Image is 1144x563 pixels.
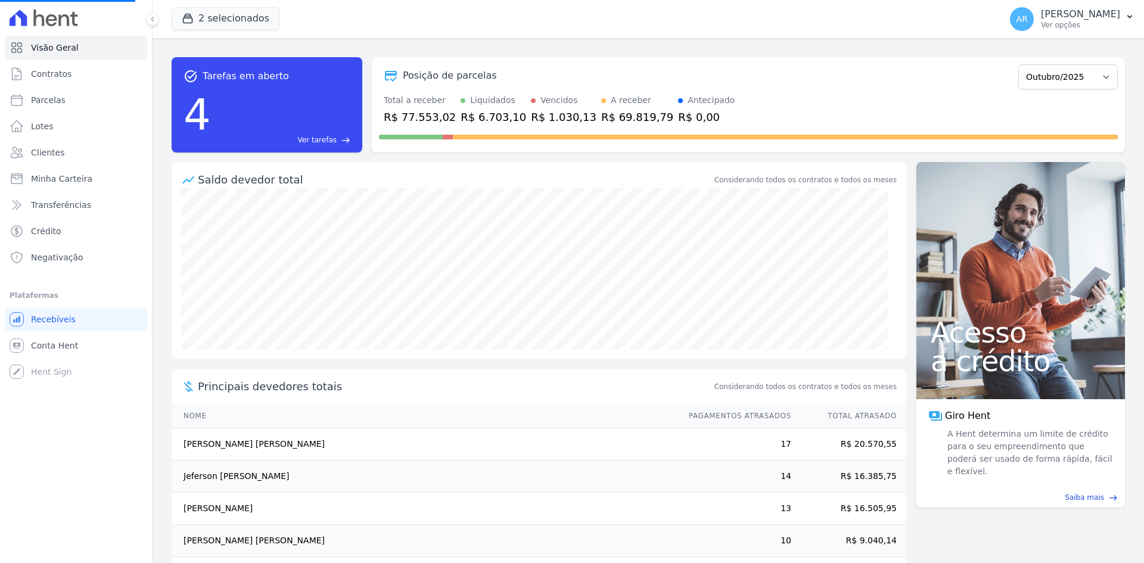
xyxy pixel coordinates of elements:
a: Lotes [5,114,147,138]
p: Ver opções [1041,20,1120,30]
td: R$ 9.040,14 [792,525,906,557]
div: Vencidos [540,94,577,107]
span: Minha Carteira [31,173,92,185]
a: Parcelas [5,88,147,112]
span: east [341,136,350,145]
span: Tarefas em aberto [203,69,289,83]
div: Liquidados [470,94,515,107]
span: Principais devedores totais [198,378,712,394]
div: Considerando todos os contratos e todos os meses [714,175,897,185]
td: R$ 16.505,95 [792,493,906,525]
span: Saiba mais [1065,492,1104,503]
td: [PERSON_NAME] [PERSON_NAME] [172,428,677,461]
a: Transferências [5,193,147,217]
span: Giro Hent [945,409,990,423]
td: 14 [677,461,792,493]
div: Plataformas [10,288,142,303]
div: R$ 69.819,79 [601,109,673,125]
span: a crédito [931,347,1111,375]
a: Clientes [5,141,147,164]
span: Conta Hent [31,340,78,352]
span: east [1109,493,1118,502]
a: Contratos [5,62,147,86]
span: A Hent determina um limite de crédito para o seu empreendimento que poderá ser usado de forma ráp... [945,428,1113,478]
div: R$ 0,00 [678,109,735,125]
a: Saiba mais east [924,492,1118,503]
th: Nome [172,404,677,428]
p: [PERSON_NAME] [1041,8,1120,20]
td: [PERSON_NAME] [PERSON_NAME] [172,525,677,557]
td: R$ 16.385,75 [792,461,906,493]
td: R$ 20.570,55 [792,428,906,461]
span: AR [1016,15,1027,23]
span: Parcelas [31,94,66,106]
span: Acesso [931,318,1111,347]
td: Jeferson [PERSON_NAME] [172,461,677,493]
a: Visão Geral [5,36,147,60]
div: R$ 77.553,02 [384,109,456,125]
span: Considerando todos os contratos e todos os meses [714,381,897,392]
div: A receber [611,94,651,107]
span: Negativação [31,251,83,263]
span: task_alt [184,69,198,83]
a: Ver tarefas east [216,135,350,145]
td: 17 [677,428,792,461]
a: Recebíveis [5,307,147,331]
div: R$ 1.030,13 [531,109,596,125]
a: Negativação [5,245,147,269]
div: Posição de parcelas [403,69,497,83]
button: 2 selecionados [172,7,279,30]
button: AR [PERSON_NAME] Ver opções [1000,2,1144,36]
span: Visão Geral [31,42,79,54]
th: Pagamentos Atrasados [677,404,792,428]
div: Saldo devedor total [198,172,712,188]
span: Crédito [31,225,61,237]
div: 4 [184,83,211,145]
span: Recebíveis [31,313,76,325]
th: Total Atrasado [792,404,906,428]
a: Conta Hent [5,334,147,357]
span: Ver tarefas [298,135,337,145]
span: Lotes [31,120,54,132]
div: Total a receber [384,94,456,107]
div: R$ 6.703,10 [461,109,526,125]
span: Transferências [31,199,91,211]
td: 10 [677,525,792,557]
a: Crédito [5,219,147,243]
td: [PERSON_NAME] [172,493,677,525]
span: Contratos [31,68,71,80]
td: 13 [677,493,792,525]
span: Clientes [31,147,64,158]
a: Minha Carteira [5,167,147,191]
div: Antecipado [688,94,735,107]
